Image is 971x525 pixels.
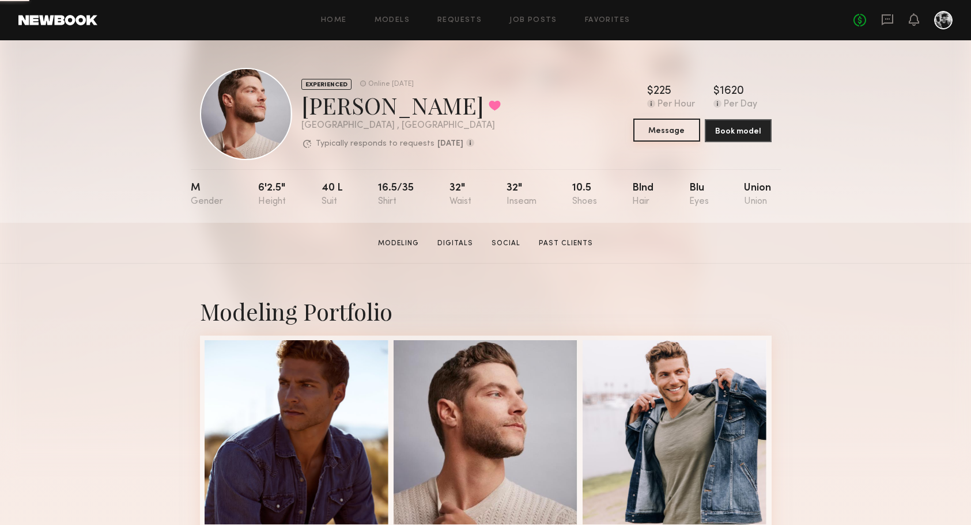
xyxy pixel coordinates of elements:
button: Message [633,119,700,142]
div: Per Hour [658,100,695,110]
div: 225 [653,86,671,97]
div: Blu [689,183,709,207]
div: [PERSON_NAME] [301,90,501,120]
a: Job Posts [509,17,557,24]
a: Modeling [373,238,424,249]
a: Digitals [433,238,478,249]
a: Social [487,238,525,249]
a: Home [321,17,347,24]
a: Requests [437,17,482,24]
div: Online [DATE] [368,81,414,88]
a: Past Clients [534,238,598,249]
div: 16.5/35 [378,183,414,207]
a: Models [375,17,410,24]
div: Blnd [632,183,653,207]
div: 40 l [322,183,343,207]
button: Book model [705,119,772,142]
a: Favorites [585,17,630,24]
p: Typically responds to requests [316,140,435,148]
div: Modeling Portfolio [200,296,772,326]
div: $ [647,86,653,97]
div: Union [744,183,771,207]
div: $ [713,86,720,97]
div: 32" [449,183,471,207]
div: EXPERIENCED [301,79,352,90]
div: Per Day [724,100,757,110]
div: [GEOGRAPHIC_DATA] , [GEOGRAPHIC_DATA] [301,121,501,131]
div: 10.5 [572,183,597,207]
div: 32" [507,183,536,207]
b: [DATE] [437,140,463,148]
div: M [191,183,223,207]
div: 6'2.5" [258,183,286,207]
div: 1620 [720,86,744,97]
